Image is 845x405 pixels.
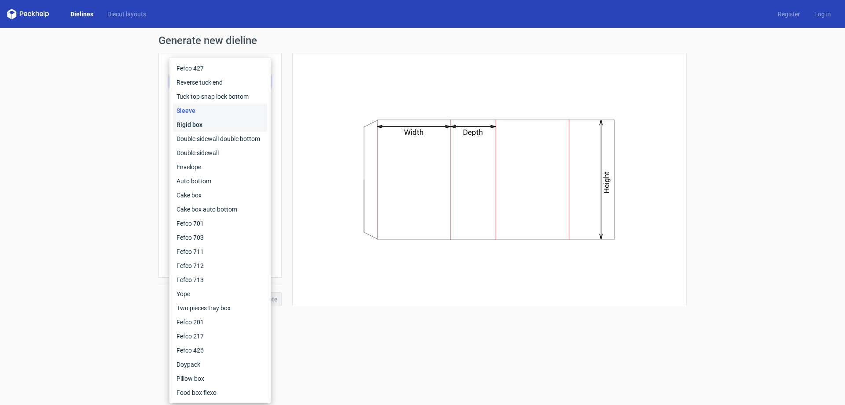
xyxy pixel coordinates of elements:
div: Sleeve [173,104,267,118]
div: Rigid box [173,118,267,132]
div: Cake box auto bottom [173,202,267,216]
div: Food box flexo [173,386,267,400]
div: Doypack [173,357,267,372]
div: Fefco 703 [173,230,267,245]
text: Height [603,171,611,193]
div: Reverse tuck end [173,75,267,89]
div: Fefco 713 [173,273,267,287]
div: Fefco 711 [173,245,267,259]
div: Double sidewall [173,146,267,160]
div: Fefco 427 [173,61,267,75]
h1: Generate new dieline [158,35,687,46]
div: Double sidewall double bottom [173,132,267,146]
div: Fefco 701 [173,216,267,230]
a: Diecut layouts [100,10,153,19]
div: Yope [173,287,267,301]
a: Log in [807,10,838,19]
a: Dielines [63,10,100,19]
div: Cake box [173,188,267,202]
div: Fefco 217 [173,329,267,343]
div: Pillow box [173,372,267,386]
div: Fefco 712 [173,259,267,273]
a: Register [771,10,807,19]
div: Two pieces tray box [173,301,267,315]
div: Fefco 201 [173,315,267,329]
div: Auto bottom [173,174,267,188]
div: Tuck top snap lock bottom [173,89,267,104]
text: Depth [463,128,483,137]
div: Envelope [173,160,267,174]
div: Fefco 426 [173,343,267,357]
text: Width [404,128,424,137]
